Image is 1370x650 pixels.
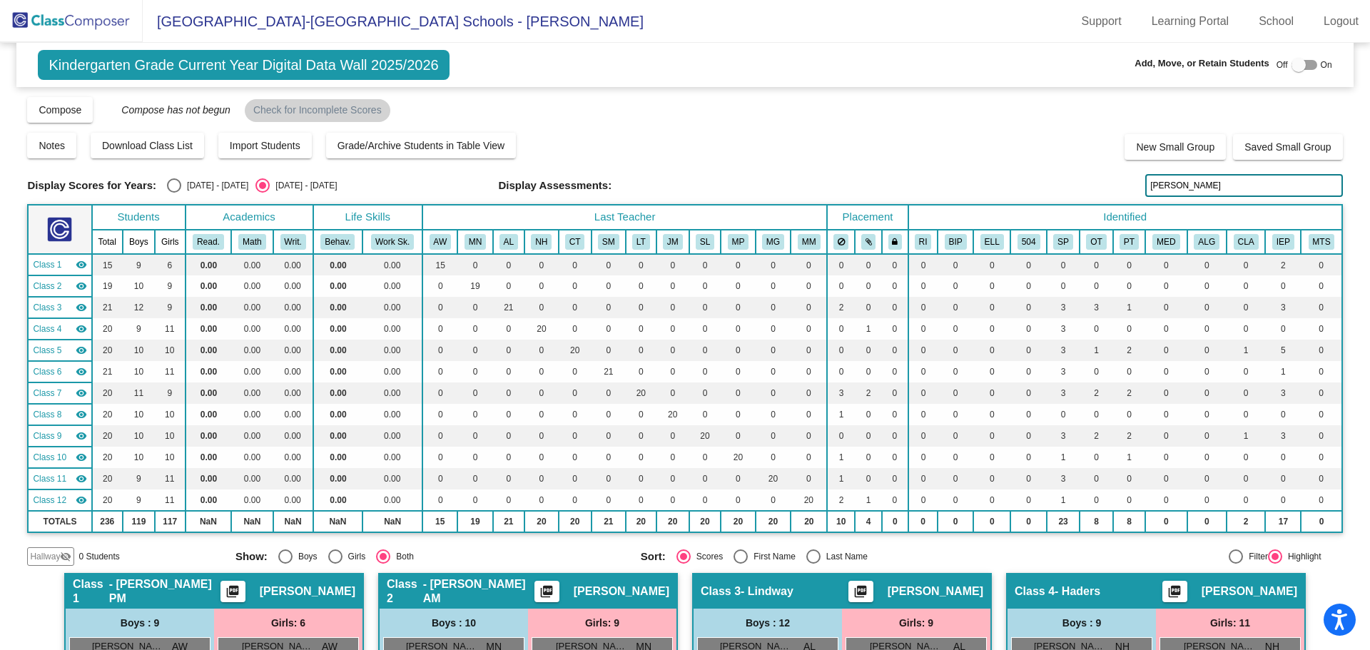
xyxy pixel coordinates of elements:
td: 0 [689,254,721,275]
th: Students [92,205,186,230]
td: 0.00 [231,340,273,361]
span: Class 1 [33,258,61,271]
td: 0 [855,340,882,361]
td: 0 [882,297,908,318]
td: Maggie Niederhelman - Niederhelman AM [28,275,91,297]
span: Add, Move, or Retain Students [1135,56,1269,71]
td: 20 [559,340,592,361]
td: 9 [123,254,155,275]
td: 0.00 [362,340,422,361]
td: 0.00 [273,254,313,275]
button: LT [632,234,650,250]
td: 0 [689,318,721,340]
th: Total [92,230,123,254]
td: 0 [756,297,791,318]
span: Class 5 [33,344,61,357]
td: 0 [756,275,791,297]
td: 0 [938,318,973,340]
td: 0 [827,318,855,340]
th: Life Skills [313,205,423,230]
button: Print Students Details [848,581,873,602]
td: 0.00 [186,275,232,297]
th: Identified [908,205,1342,230]
td: 0.00 [273,275,313,297]
td: 0 [592,254,626,275]
td: 0 [721,318,755,340]
td: 0 [827,254,855,275]
th: Behavior Intervention Plan [938,230,973,254]
td: 0 [1010,275,1047,297]
td: 0 [938,254,973,275]
th: 504 Plan [1010,230,1047,254]
td: 0.00 [231,361,273,382]
td: 0 [882,275,908,297]
span: Saved Small Group [1244,141,1331,153]
td: 0 [721,275,755,297]
td: 0.00 [186,361,232,382]
th: Academics [186,205,313,230]
td: 0.00 [362,275,422,297]
td: 0 [524,275,559,297]
th: Keep with teacher [882,230,908,254]
td: 9 [155,275,186,297]
button: MP [728,234,749,250]
mat-icon: visibility [76,280,87,292]
td: 0 [1301,318,1341,340]
td: 0.00 [186,340,232,361]
td: 0.00 [313,275,363,297]
td: 0 [973,318,1010,340]
td: 9 [123,318,155,340]
button: CT [565,234,585,250]
td: 0 [524,254,559,275]
td: 0 [626,275,656,297]
td: 0.00 [231,297,273,318]
td: 0 [626,318,656,340]
mat-icon: visibility [76,259,87,270]
th: Alexandra Lindway [493,230,525,254]
td: Sue Mulac - Mulac [28,361,91,382]
td: 0 [973,275,1010,297]
th: Megan Makuch [791,230,827,254]
td: 0 [493,275,525,297]
button: AW [430,234,451,250]
span: Display Scores for Years: [27,179,156,192]
td: 0.00 [186,318,232,340]
button: Print Students Details [220,581,245,602]
td: 0 [457,318,492,340]
span: Class 2 [33,280,61,293]
button: JM [663,234,683,250]
td: 0 [827,275,855,297]
td: 1 [855,318,882,340]
td: 0 [626,297,656,318]
td: 0 [791,275,827,297]
td: 0 [973,297,1010,318]
span: Compose [39,104,81,116]
td: 10 [155,340,186,361]
mat-icon: visibility [76,345,87,356]
td: 0 [493,254,525,275]
td: 0 [1227,297,1266,318]
th: Corinne Thacker [559,230,592,254]
td: 0 [457,297,492,318]
th: Nicole Haders [524,230,559,254]
td: 3 [1265,297,1301,318]
td: 0 [1227,254,1266,275]
td: 0 [1187,318,1227,340]
td: 0.00 [186,297,232,318]
td: 20 [524,318,559,340]
td: Nicole Haders - Haders [28,318,91,340]
button: Writ. [280,234,306,250]
span: Compose has not begun [107,104,230,116]
button: SP [1053,234,1073,250]
td: 0 [791,340,827,361]
td: 0 [908,275,938,297]
td: 5 [1265,340,1301,361]
td: 0 [938,340,973,361]
td: 0.00 [231,275,273,297]
td: 0 [721,297,755,318]
th: Michelle Gagne [756,230,791,254]
td: 0 [756,254,791,275]
td: 0 [1301,297,1341,318]
td: 0 [908,318,938,340]
th: Laura Travers [626,230,656,254]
